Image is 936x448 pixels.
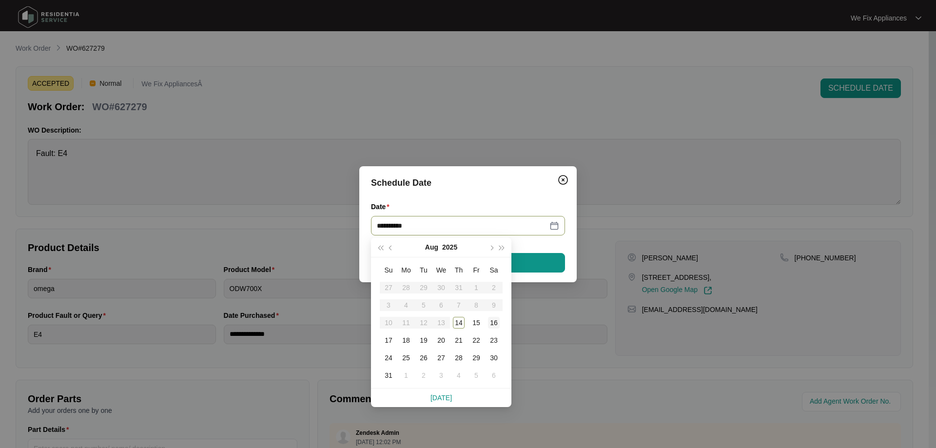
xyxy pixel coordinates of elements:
[400,352,412,364] div: 25
[397,349,415,367] td: 2025-08-25
[377,220,547,231] input: Date
[380,331,397,349] td: 2025-08-17
[383,334,394,346] div: 17
[418,334,429,346] div: 19
[380,349,397,367] td: 2025-08-24
[468,331,485,349] td: 2025-08-22
[468,261,485,279] th: Fr
[450,367,468,384] td: 2025-09-04
[435,334,447,346] div: 20
[432,331,450,349] td: 2025-08-20
[371,176,565,190] div: Schedule Date
[442,237,457,257] button: 2025
[485,331,503,349] td: 2025-08-23
[488,352,500,364] div: 30
[470,317,482,329] div: 15
[435,370,447,381] div: 3
[450,331,468,349] td: 2025-08-21
[470,370,482,381] div: 5
[415,367,432,384] td: 2025-09-02
[485,314,503,331] td: 2025-08-16
[485,349,503,367] td: 2025-08-30
[425,237,438,257] button: Aug
[468,349,485,367] td: 2025-08-29
[400,370,412,381] div: 1
[450,349,468,367] td: 2025-08-28
[418,370,429,381] div: 2
[415,331,432,349] td: 2025-08-19
[415,261,432,279] th: Tu
[380,261,397,279] th: Su
[415,349,432,367] td: 2025-08-26
[557,174,569,186] img: closeCircle
[430,394,452,402] a: [DATE]
[450,314,468,331] td: 2025-08-14
[468,314,485,331] td: 2025-08-15
[555,172,571,188] button: Close
[488,334,500,346] div: 23
[432,349,450,367] td: 2025-08-27
[470,352,482,364] div: 29
[453,317,465,329] div: 14
[371,202,393,212] label: Date
[383,370,394,381] div: 31
[400,334,412,346] div: 18
[453,352,465,364] div: 28
[383,352,394,364] div: 24
[485,261,503,279] th: Sa
[432,261,450,279] th: We
[432,367,450,384] td: 2025-09-03
[397,331,415,349] td: 2025-08-18
[397,367,415,384] td: 2025-09-01
[435,352,447,364] div: 27
[397,261,415,279] th: Mo
[488,317,500,329] div: 16
[470,334,482,346] div: 22
[485,367,503,384] td: 2025-09-06
[488,370,500,381] div: 6
[453,370,465,381] div: 4
[418,352,429,364] div: 26
[380,367,397,384] td: 2025-08-31
[453,334,465,346] div: 21
[468,367,485,384] td: 2025-09-05
[450,261,468,279] th: Th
